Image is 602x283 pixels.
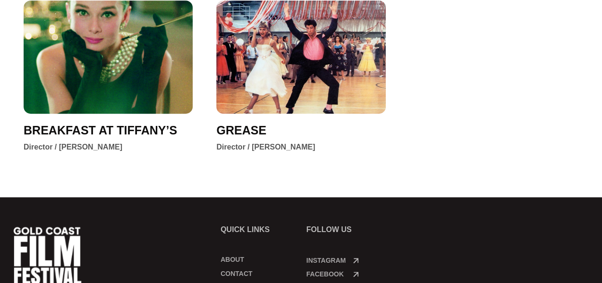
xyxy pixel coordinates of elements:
[353,272,358,277] a: Facebook
[306,270,344,278] a: Facebook
[353,258,358,263] a: Instagram
[220,226,297,233] p: Quick links
[306,257,346,264] a: Instagram
[306,226,383,233] p: FOLLOW US
[220,255,297,264] a: About
[220,269,297,278] a: Contact
[216,142,315,152] div: Director / [PERSON_NAME]
[24,123,177,137] a: BREAKFAST AT TIFFANY’S
[24,142,122,152] div: Director / [PERSON_NAME]
[216,123,266,137] a: GREASE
